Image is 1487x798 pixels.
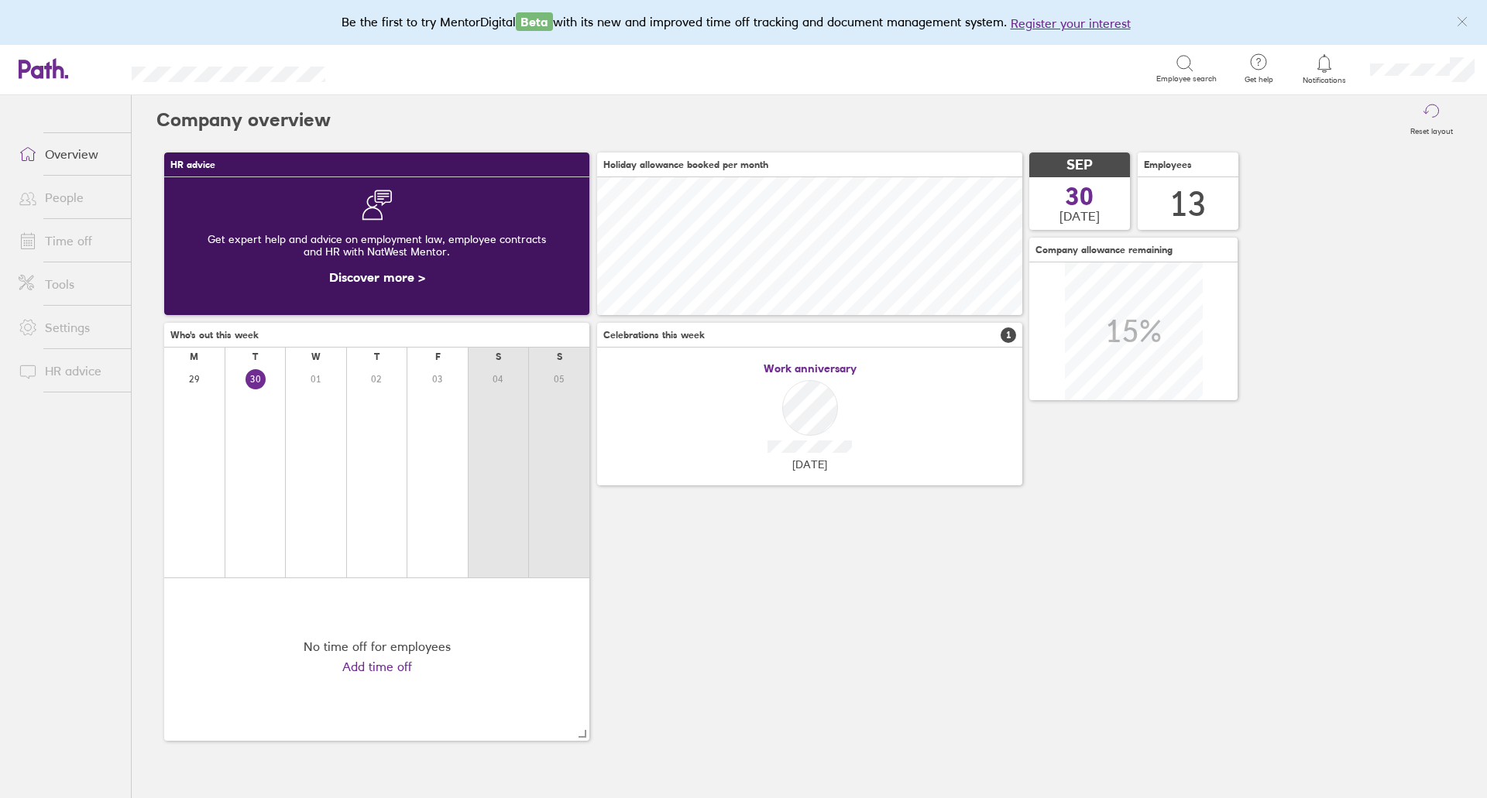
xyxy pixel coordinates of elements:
div: F [435,351,441,362]
a: Discover more > [329,269,425,285]
span: Employee search [1156,74,1217,84]
h2: Company overview [156,95,331,145]
span: Celebrations this week [603,330,705,341]
div: Get expert help and advice on employment law, employee contracts and HR with NatWest Mentor. [177,221,577,270]
a: Tools [6,269,131,300]
span: SEP [1066,157,1093,173]
div: Be the first to try MentorDigital with its new and improved time off tracking and document manage... [342,12,1146,33]
a: Notifications [1300,53,1350,85]
div: No time off for employees [304,639,451,653]
a: HR advice [6,355,131,386]
span: [DATE] [792,458,827,471]
span: Holiday allowance booked per month [603,159,768,170]
a: Add time off [342,659,412,673]
span: HR advice [170,159,215,170]
div: 13 [1169,184,1207,224]
span: Notifications [1300,76,1350,85]
a: Overview [6,139,131,170]
span: Who's out this week [170,330,259,341]
div: S [557,351,562,362]
a: Time off [6,225,131,256]
span: Employees [1144,159,1192,170]
button: Reset layout [1401,95,1462,145]
span: 30 [1066,184,1094,209]
div: M [190,351,198,362]
span: Get help [1234,75,1284,84]
div: T [374,351,379,362]
span: Work anniversary [764,362,857,375]
div: S [496,351,501,362]
span: Company allowance remaining [1035,245,1173,255]
span: Beta [516,12,553,31]
a: People [6,182,131,213]
div: Search [367,61,407,75]
label: Reset layout [1401,122,1462,136]
div: T [252,351,258,362]
span: 1 [1001,327,1016,343]
span: [DATE] [1059,209,1100,223]
a: Settings [6,312,131,343]
div: W [311,351,321,362]
button: Register your interest [1011,14,1131,33]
